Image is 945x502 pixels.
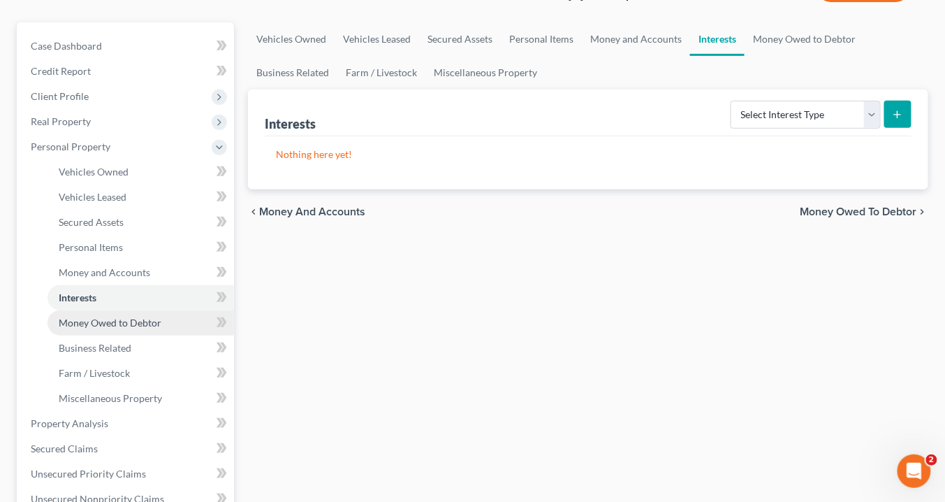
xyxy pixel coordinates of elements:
div: Interests [265,115,316,132]
button: Money Owed to Debtor chevron_right [800,206,928,217]
span: Interests [59,292,96,303]
a: Vehicles Owned [47,159,234,185]
a: Secured Assets [419,22,501,56]
a: Vehicles Leased [335,22,419,56]
a: Property Analysis [20,411,234,436]
span: Property Analysis [31,417,108,429]
a: Money Owed to Debtor [47,310,234,336]
span: Vehicles Owned [59,166,129,178]
a: Case Dashboard [20,34,234,59]
a: Farm / Livestock [47,361,234,386]
a: Money Owed to Debtor [745,22,864,56]
a: Personal Items [47,235,234,260]
span: Personal Items [59,241,123,253]
span: Client Profile [31,90,89,102]
a: Business Related [248,56,337,89]
a: Money and Accounts [47,260,234,285]
i: chevron_left [248,206,259,217]
span: Case Dashboard [31,40,102,52]
span: Money Owed to Debtor [800,206,917,217]
a: Credit Report [20,59,234,84]
p: Nothing here yet! [276,148,900,162]
a: Secured Claims [20,436,234,461]
a: Interests [47,285,234,310]
span: Farm / Livestock [59,367,130,379]
a: Business Related [47,336,234,361]
a: Miscellaneous Property [47,386,234,411]
span: Business Related [59,342,131,354]
span: Personal Property [31,141,110,152]
span: Money and Accounts [259,206,365,217]
a: Personal Items [501,22,582,56]
span: Real Property [31,115,91,127]
a: Vehicles Owned [248,22,335,56]
span: Vehicles Leased [59,191,126,203]
a: Unsecured Priority Claims [20,461,234,487]
a: Money and Accounts [582,22,690,56]
span: Money and Accounts [59,266,150,278]
span: Credit Report [31,65,91,77]
a: Secured Assets [47,210,234,235]
i: chevron_right [917,206,928,217]
iframe: Intercom live chat [898,454,931,488]
span: Miscellaneous Property [59,392,162,404]
a: Miscellaneous Property [425,56,545,89]
a: Farm / Livestock [337,56,425,89]
a: Interests [690,22,745,56]
span: Secured Assets [59,216,124,228]
span: 2 [926,454,937,466]
span: Money Owed to Debtor [59,317,161,329]
button: chevron_left Money and Accounts [248,206,365,217]
span: Unsecured Priority Claims [31,468,146,480]
span: Secured Claims [31,443,98,454]
a: Vehicles Leased [47,185,234,210]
